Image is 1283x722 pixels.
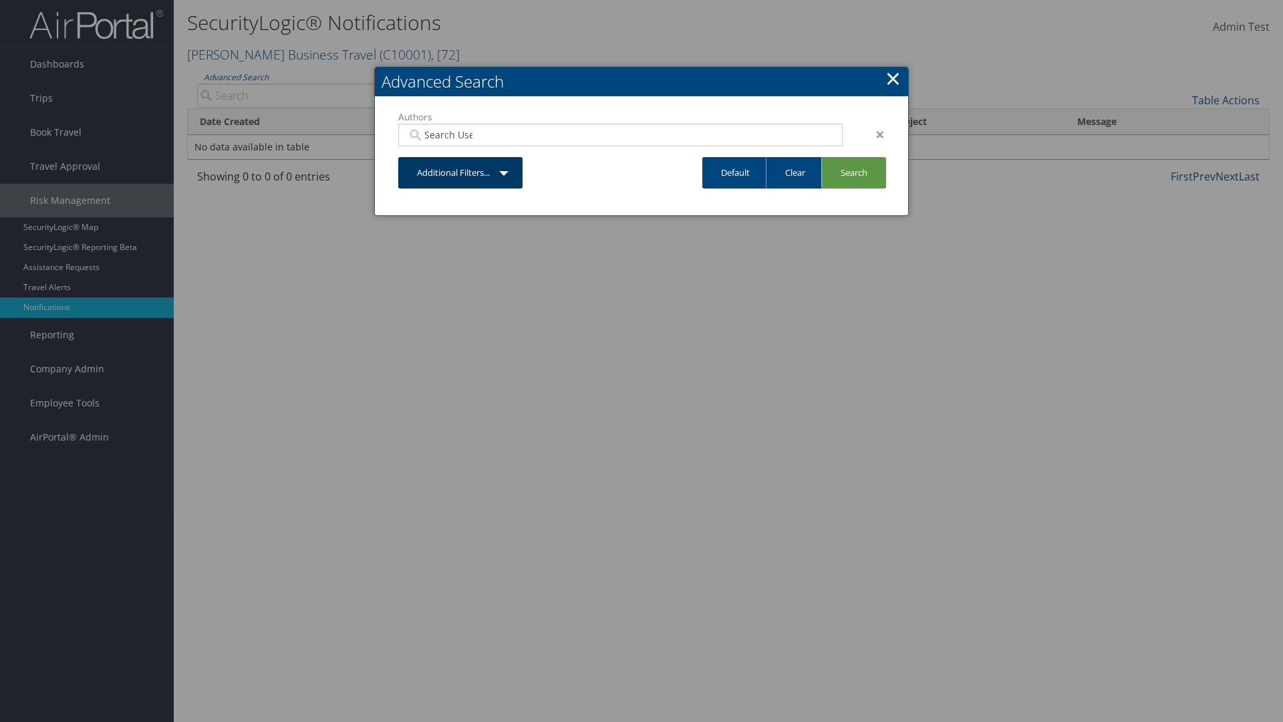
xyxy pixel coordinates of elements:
[766,157,824,189] a: Clear
[398,110,843,124] label: Authors
[407,128,482,142] input: Search Users
[885,65,901,92] a: Close
[821,157,886,189] a: Search
[702,157,768,189] a: Default
[398,157,523,189] a: Additional Filters...
[853,126,895,142] div: ×
[375,67,908,96] h2: Advanced Search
